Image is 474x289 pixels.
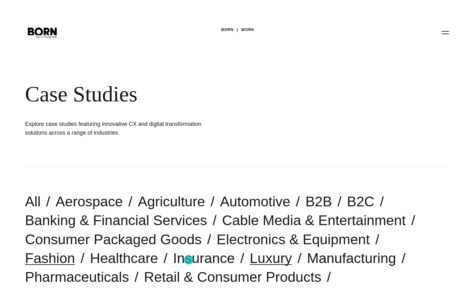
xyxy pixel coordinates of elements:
a: B2B [305,194,332,209]
a: Luxury [250,250,292,266]
a: Agriculture [138,194,205,209]
div: Case Studies [25,81,381,107]
a: Aerospace [56,194,123,209]
a: Retail & Consumer Products [144,269,322,285]
a: Electronics & Equipment [217,231,370,247]
button: Open [438,26,453,39]
a: All [25,194,41,209]
a: BORN [221,25,234,34]
a: Pharmaceuticals [25,269,129,285]
a: B2C [347,194,374,209]
a: Insurance [173,250,235,266]
a: Automotive [220,194,290,209]
a: Banking & Financial Services [25,212,207,228]
a: Consumer Packaged Goods [25,231,202,247]
a: Healthcare [90,250,158,266]
a: Cable Media & Entertainment [222,212,406,228]
a: Fashion [25,250,75,266]
h1: Explore case studies featuring innovative CX and digital transformation solutions across a range ... [25,120,212,137]
a: Manufacturing [307,250,396,266]
a: Work [241,25,255,34]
